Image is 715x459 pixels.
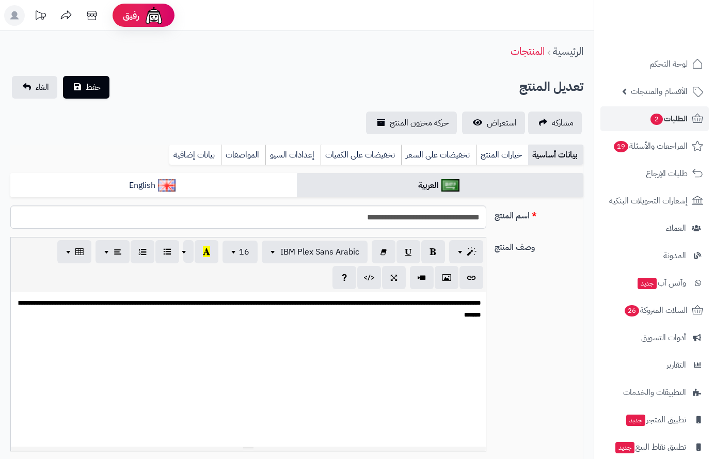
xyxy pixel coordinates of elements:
span: أدوات التسويق [641,330,686,345]
a: الرئيسية [553,43,583,59]
label: اسم المنتج [490,205,587,222]
a: المنتجات [511,43,545,59]
a: تخفيضات على السعر [401,145,476,165]
span: العملاء [666,221,686,235]
a: أدوات التسويق [600,325,709,350]
span: تطبيق المتجر [625,413,686,427]
span: الأقسام والمنتجات [631,84,688,99]
a: بيانات أساسية [528,145,583,165]
a: إشعارات التحويلات البنكية [600,188,709,213]
span: الطلبات [649,112,688,126]
label: وصف المنتج [490,237,587,254]
a: مشاركه [528,112,582,134]
span: لوحة التحكم [649,57,688,71]
a: الطلبات2 [600,106,709,131]
a: الغاء [12,76,57,99]
a: المواصفات [221,145,265,165]
span: 19 [614,141,628,152]
span: جديد [626,415,645,426]
a: التطبيقات والخدمات [600,380,709,405]
a: حركة مخزون المنتج [366,112,457,134]
span: وآتس آب [637,276,686,290]
span: رفيق [123,9,139,22]
a: بيانات إضافية [169,145,221,165]
img: logo-2.png [645,29,705,51]
span: جديد [638,278,657,289]
a: العملاء [600,216,709,241]
a: التقارير [600,353,709,377]
a: طلبات الإرجاع [600,161,709,186]
span: جديد [615,442,634,453]
a: إعدادات السيو [265,145,321,165]
span: المراجعات والأسئلة [613,139,688,153]
span: حفظ [86,81,101,93]
a: وآتس آبجديد [600,271,709,295]
img: English [158,179,176,192]
span: تطبيق نقاط البيع [614,440,686,454]
span: 16 [239,246,249,258]
img: ai-face.png [144,5,164,26]
span: 2 [650,114,663,125]
span: إشعارات التحويلات البنكية [609,194,688,208]
span: السلات المتروكة [624,303,688,318]
span: 26 [625,305,639,316]
span: حركة مخزون المنتج [390,117,449,129]
span: مشاركه [552,117,574,129]
button: حفظ [63,76,109,99]
a: English [10,173,297,198]
a: استعراض [462,112,525,134]
span: التقارير [666,358,686,372]
a: تخفيضات على الكميات [321,145,401,165]
span: الغاء [36,81,49,93]
span: استعراض [487,117,517,129]
button: IBM Plex Sans Arabic [262,241,368,263]
span: طلبات الإرجاع [646,166,688,181]
span: التطبيقات والخدمات [623,385,686,400]
a: المراجعات والأسئلة19 [600,134,709,159]
h2: تعديل المنتج [519,76,583,98]
a: السلات المتروكة26 [600,298,709,323]
a: المدونة [600,243,709,268]
a: العربية [297,173,583,198]
a: خيارات المنتج [476,145,528,165]
a: تحديثات المنصة [27,5,53,28]
a: لوحة التحكم [600,52,709,76]
img: العربية [441,179,459,192]
span: المدونة [663,248,686,263]
span: IBM Plex Sans Arabic [280,246,359,258]
button: 16 [223,241,258,263]
a: تطبيق المتجرجديد [600,407,709,432]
